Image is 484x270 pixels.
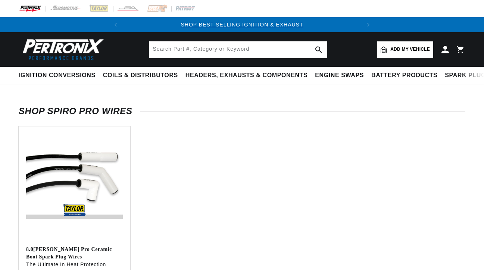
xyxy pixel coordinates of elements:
span: Coils & Distributors [103,72,178,79]
span: Ignition Conversions [19,72,96,79]
span: Add my vehicle [390,46,430,53]
h3: 8.0[PERSON_NAME] Pro Ceramic Boot Spark Plug Wires [26,246,123,260]
img: Pertronix [19,37,104,62]
h2: Shop Spiro Pro Wires [19,107,465,115]
button: Translation missing: en.sections.announcements.next_announcement [361,17,376,32]
p: The Ultimate In Heat Protection [26,260,123,269]
summary: Ignition Conversions [19,67,99,84]
span: Headers, Exhausts & Components [185,72,307,79]
div: Announcement [123,21,360,29]
input: Search Part #, Category or Keyword [149,41,327,58]
span: Battery Products [371,72,437,79]
button: search button [310,41,327,58]
summary: Engine Swaps [311,67,368,84]
img: Taylor-Ceramic-Boot-Halo-Image--v1657051879495.jpg [26,134,123,230]
summary: Coils & Distributors [99,67,182,84]
summary: Headers, Exhausts & Components [182,67,311,84]
a: Add my vehicle [377,41,433,58]
button: Translation missing: en.sections.announcements.previous_announcement [108,17,123,32]
summary: Battery Products [368,67,441,84]
div: 1 of 2 [123,21,360,29]
a: SHOP BEST SELLING IGNITION & EXHAUST [181,22,303,28]
span: Engine Swaps [315,72,364,79]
